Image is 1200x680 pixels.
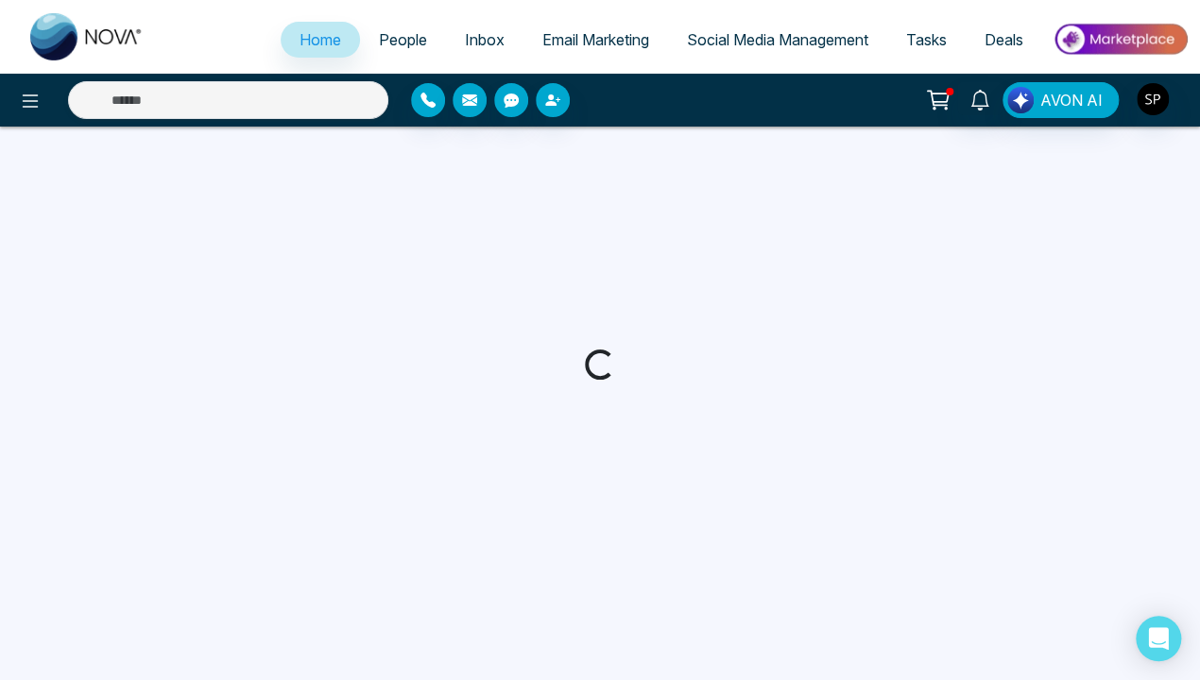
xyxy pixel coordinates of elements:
span: Tasks [906,30,947,49]
span: Deals [985,30,1023,49]
span: Home [300,30,341,49]
div: Open Intercom Messenger [1136,616,1181,661]
img: Lead Flow [1007,87,1034,113]
a: Home [281,22,360,58]
span: Email Marketing [542,30,649,49]
img: Market-place.gif [1052,18,1189,60]
a: Email Marketing [523,22,668,58]
img: User Avatar [1137,83,1169,115]
a: Social Media Management [668,22,887,58]
button: AVON AI [1003,82,1119,118]
a: Inbox [446,22,523,58]
a: Deals [966,22,1042,58]
img: Nova CRM Logo [30,13,144,60]
a: People [360,22,446,58]
a: Tasks [887,22,966,58]
span: Inbox [465,30,505,49]
span: Social Media Management [687,30,868,49]
span: AVON AI [1040,89,1103,111]
span: People [379,30,427,49]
